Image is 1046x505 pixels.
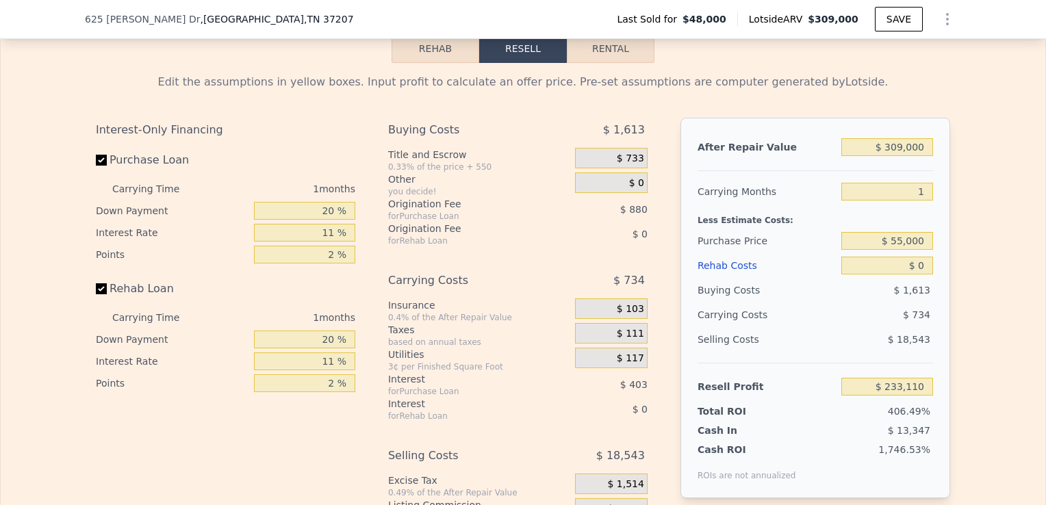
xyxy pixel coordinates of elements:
div: Other [388,172,570,186]
span: 1,746.53% [878,444,930,455]
div: Cash ROI [698,443,796,456]
div: for Purchase Loan [388,386,541,397]
input: Rehab Loan [96,283,107,294]
span: $ 733 [617,153,644,165]
button: Rental [567,34,654,63]
div: Buying Costs [388,118,541,142]
div: Excise Tax [388,474,570,487]
div: Total ROI [698,404,783,418]
span: 406.49% [888,406,930,417]
div: Origination Fee [388,222,541,235]
button: Rehab [392,34,479,63]
span: $ 1,613 [603,118,645,142]
span: $ 13,347 [888,425,930,436]
div: Points [96,244,248,266]
div: Interest Rate [96,222,248,244]
div: Selling Costs [698,327,836,352]
span: $48,000 [683,12,726,26]
div: for Rehab Loan [388,235,541,246]
div: Buying Costs [698,278,836,302]
span: $ 111 [617,328,644,340]
span: $309,000 [808,14,858,25]
div: Rehab Costs [698,253,836,278]
div: After Repair Value [698,135,836,159]
span: $ 734 [903,309,930,320]
button: SAVE [875,7,923,31]
div: 1 months [207,178,355,200]
div: Interest-Only Financing [96,118,355,142]
div: Title and Escrow [388,148,570,161]
span: $ 117 [617,352,644,365]
span: $ 403 [620,379,648,390]
div: ROIs are not annualized [698,456,796,481]
button: Resell [479,34,567,63]
div: Insurance [388,298,570,312]
div: 0.33% of the price + 550 [388,161,570,172]
div: for Purchase Loan [388,211,541,222]
span: $ 103 [617,303,644,315]
div: Resell Profit [698,374,836,399]
div: 3¢ per Finished Square Foot [388,361,570,372]
div: Down Payment [96,200,248,222]
div: Purchase Price [698,229,836,253]
div: Down Payment [96,328,248,350]
span: $ 18,543 [596,443,645,468]
div: Carrying Costs [388,268,541,293]
div: 0.49% of the After Repair Value [388,487,570,498]
div: Carrying Months [698,179,836,204]
div: Carrying Time [112,178,201,200]
div: Taxes [388,323,570,337]
div: Less Estimate Costs: [698,204,933,229]
div: based on annual taxes [388,337,570,348]
div: Interest [388,397,541,411]
label: Purchase Loan [96,148,248,172]
span: Last Sold for [617,12,683,26]
span: , [GEOGRAPHIC_DATA] [200,12,353,26]
input: Purchase Loan [96,155,107,166]
div: you decide! [388,186,570,197]
span: $ 18,543 [888,334,930,345]
span: $ 1,613 [894,285,930,296]
div: Utilities [388,348,570,361]
div: Interest [388,372,541,386]
div: for Rehab Loan [388,411,541,422]
div: Interest Rate [96,350,248,372]
div: Edit the assumptions in yellow boxes. Input profit to calculate an offer price. Pre-set assumptio... [96,74,950,90]
button: Show Options [934,5,961,33]
div: Carrying Costs [698,302,783,327]
div: Cash In [698,424,783,437]
div: 0.4% of the After Repair Value [388,312,570,323]
span: $ 0 [633,229,648,239]
span: $ 880 [620,204,648,215]
span: $ 734 [613,268,645,293]
div: Carrying Time [112,307,201,328]
span: $ 1,514 [607,478,643,491]
div: Points [96,372,248,394]
span: 625 [PERSON_NAME] Dr [85,12,200,26]
div: 1 months [207,307,355,328]
div: Origination Fee [388,197,541,211]
span: , TN 37207 [304,14,353,25]
div: Selling Costs [388,443,541,468]
span: $ 0 [629,177,644,190]
label: Rehab Loan [96,276,248,301]
span: Lotside ARV [749,12,808,26]
span: $ 0 [633,404,648,415]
